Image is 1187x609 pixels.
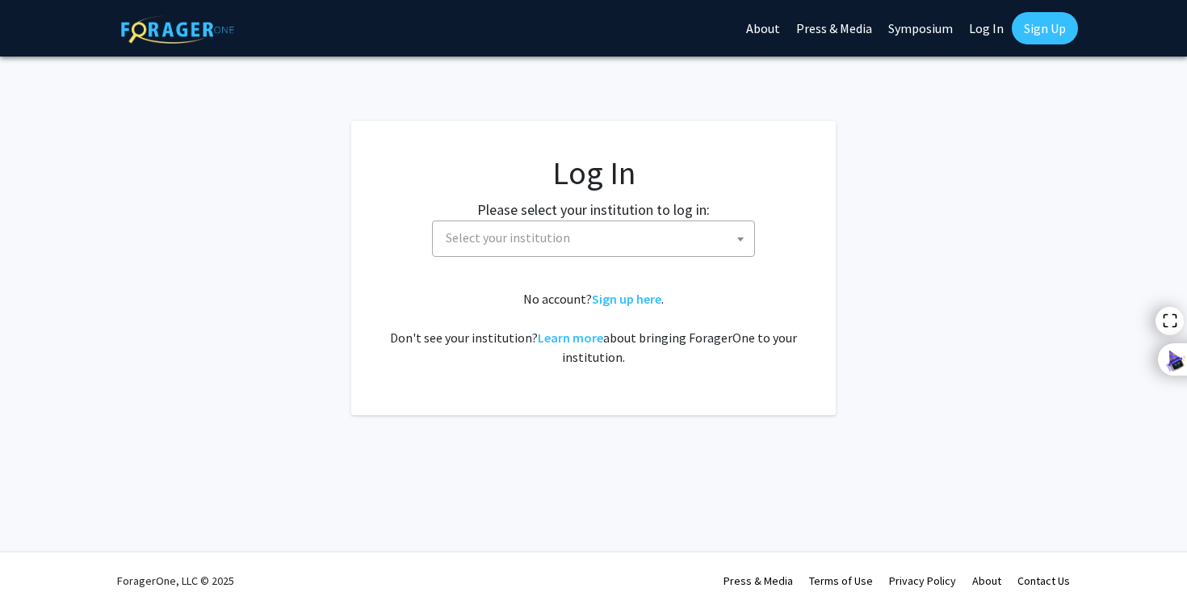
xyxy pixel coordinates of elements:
[446,229,570,246] span: Select your institution
[477,199,710,220] label: Please select your institution to log in:
[384,289,803,367] div: No account? . Don't see your institution? about bringing ForagerOne to your institution.
[724,573,793,588] a: Press & Media
[432,220,755,257] span: Select your institution
[117,552,234,609] div: ForagerOne, LLC © 2025
[809,573,873,588] a: Terms of Use
[972,573,1001,588] a: About
[439,221,754,254] span: Select your institution
[889,573,956,588] a: Privacy Policy
[1017,573,1070,588] a: Contact Us
[384,153,803,192] h1: Log In
[592,291,661,307] a: Sign up here
[538,330,603,346] a: Learn more about bringing ForagerOne to your institution
[1012,12,1078,44] a: Sign Up
[121,15,234,44] img: ForagerOne Logo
